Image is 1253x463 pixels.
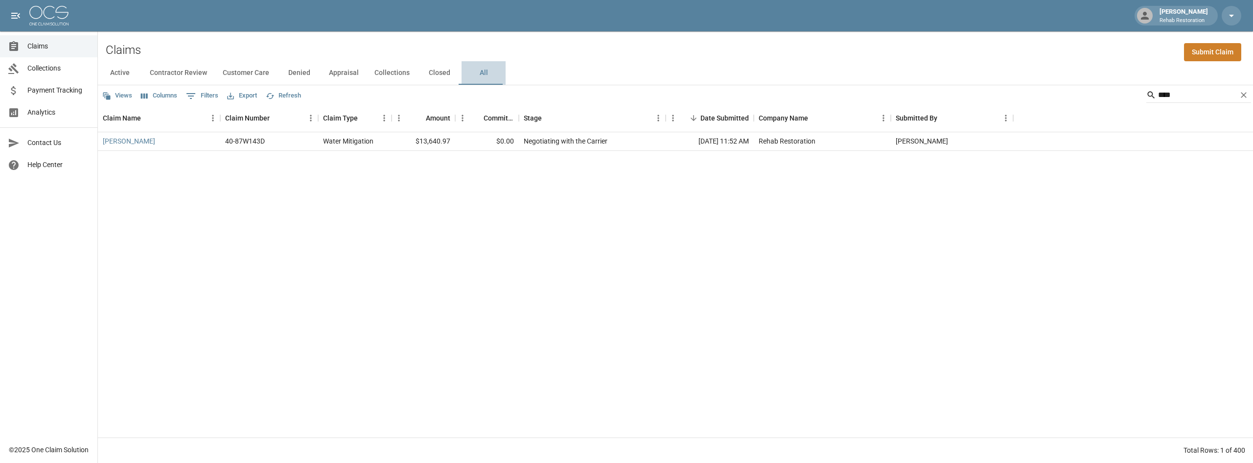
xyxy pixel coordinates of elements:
div: Submitted By [896,104,937,132]
div: Jarad Watts [896,136,948,146]
button: Views [100,88,135,103]
div: Search [1146,87,1251,105]
button: Closed [418,61,462,85]
button: Sort [141,111,155,125]
button: Menu [455,111,470,125]
button: Menu [651,111,666,125]
button: Export [225,88,259,103]
div: dynamic tabs [98,61,1253,85]
div: Submitted By [891,104,1013,132]
span: Help Center [27,160,90,170]
div: © 2025 One Claim Solution [9,445,89,455]
div: Stage [524,104,542,132]
div: Committed Amount [455,104,519,132]
button: Select columns [139,88,180,103]
div: Stage [519,104,666,132]
div: Water Mitigation [323,136,373,146]
div: 40-87W143D [225,136,265,146]
button: Customer Care [215,61,277,85]
img: ocs-logo-white-transparent.png [29,6,69,25]
button: Menu [377,111,392,125]
a: [PERSON_NAME] [103,136,155,146]
button: Menu [392,111,406,125]
button: Sort [687,111,700,125]
button: Menu [303,111,318,125]
span: Claims [27,41,90,51]
div: Company Name [754,104,891,132]
div: Claim Type [318,104,392,132]
div: [PERSON_NAME] [1156,7,1212,24]
div: Total Rows: 1 of 400 [1183,445,1245,455]
div: Claim Type [323,104,358,132]
button: Sort [542,111,556,125]
button: Sort [808,111,822,125]
div: Claim Number [220,104,318,132]
div: Rehab Restoration [759,136,815,146]
button: Active [98,61,142,85]
button: Menu [876,111,891,125]
button: Menu [666,111,680,125]
div: $0.00 [455,132,519,151]
div: Committed Amount [484,104,514,132]
button: open drawer [6,6,25,25]
div: Claim Name [98,104,220,132]
button: Refresh [263,88,303,103]
div: Amount [392,104,455,132]
button: Appraisal [321,61,367,85]
button: Sort [937,111,951,125]
button: Menu [206,111,220,125]
span: Contact Us [27,138,90,148]
button: All [462,61,506,85]
div: Date Submitted [700,104,749,132]
button: Show filters [184,88,221,104]
div: Claim Number [225,104,270,132]
button: Collections [367,61,418,85]
button: Sort [470,111,484,125]
div: Claim Name [103,104,141,132]
button: Clear [1236,88,1251,102]
button: Sort [358,111,371,125]
a: Submit Claim [1184,43,1241,61]
div: $13,640.97 [392,132,455,151]
button: Menu [998,111,1013,125]
button: Contractor Review [142,61,215,85]
span: Analytics [27,107,90,118]
div: Company Name [759,104,808,132]
button: Sort [270,111,283,125]
div: [DATE] 11:52 AM [666,132,754,151]
div: Date Submitted [666,104,754,132]
p: Rehab Restoration [1160,17,1208,25]
span: Payment Tracking [27,85,90,96]
h2: Claims [106,43,141,57]
div: Amount [426,104,450,132]
span: Collections [27,63,90,73]
button: Denied [277,61,321,85]
div: Negotiating with the Carrier [524,136,607,146]
button: Sort [412,111,426,125]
